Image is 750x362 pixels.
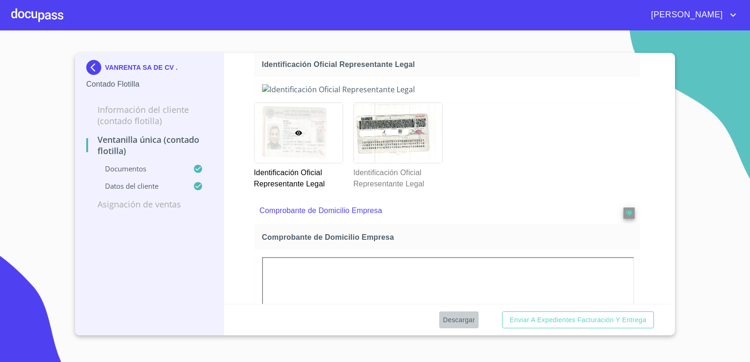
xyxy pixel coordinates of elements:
[353,163,442,190] p: Identificación Oficial Representante Legal
[510,314,646,326] span: Enviar a Expedientes Facturación y Entrega
[86,164,193,173] p: Documentos
[644,7,727,22] span: [PERSON_NAME]
[86,134,212,156] p: Ventanilla Única (Contado Flotilla)
[502,311,654,329] button: Enviar a Expedientes Facturación y Entrega
[86,181,193,191] p: Datos del cliente
[260,205,597,216] p: Comprobante de Domicilio Empresa
[354,103,442,163] img: Identificación Oficial Representante Legal
[86,199,212,210] p: Asignación de Ventas
[644,7,739,22] button: account of current user
[86,60,105,75] img: Docupass spot blue
[105,64,178,71] p: VANRENTA SA DE CV .
[262,59,637,69] span: Identificación Oficial Representante Legal
[623,207,635,219] button: reject
[262,232,637,242] span: Comprobante de Domicilio Empresa
[262,84,633,95] img: Identificación Oficial Representante Legal
[86,60,212,79] div: VANRENTA SA DE CV .
[439,311,479,329] button: Descargar
[86,104,212,126] p: Información del Cliente (Contado Flotilla)
[443,314,475,326] span: Descargar
[86,79,212,90] p: Contado Flotilla
[254,163,342,190] p: Identificación Oficial Representante Legal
